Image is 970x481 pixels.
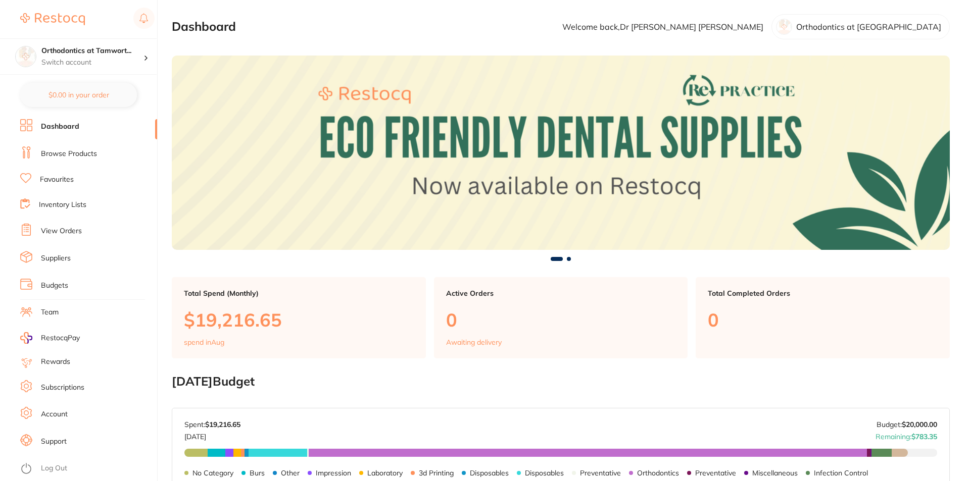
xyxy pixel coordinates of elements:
p: Switch account [41,58,143,68]
a: Restocq Logo [20,8,85,31]
p: Budget: [877,420,937,429]
a: Team [41,307,59,317]
a: Browse Products [41,149,97,159]
p: 0 [708,309,938,330]
p: spend in Aug [184,338,224,346]
p: Miscellaneous [752,469,798,477]
strong: $20,000.00 [902,420,937,429]
a: Total Spend (Monthly)$19,216.65spend inAug [172,277,426,359]
h2: Dashboard [172,20,236,34]
p: Impression [316,469,351,477]
a: Suppliers [41,253,71,263]
a: Total Completed Orders0 [696,277,950,359]
img: Orthodontics at Tamworth [16,46,36,67]
p: $19,216.65 [184,309,414,330]
a: Rewards [41,357,70,367]
h4: Orthodontics at Tamworth [41,46,143,56]
a: Log Out [41,463,67,473]
strong: $783.35 [911,432,937,441]
p: Spent: [184,420,240,429]
p: Disposables [470,469,509,477]
p: Infection Control [814,469,868,477]
a: Budgets [41,281,68,291]
a: Account [41,409,68,419]
a: View Orders [41,226,82,236]
p: Active Orders [446,289,676,297]
a: Inventory Lists [39,200,86,210]
p: Total Completed Orders [708,289,938,297]
button: $0.00 in your order [20,83,137,107]
img: RestocqPay [20,332,32,344]
a: Active Orders0Awaiting delivery [434,277,688,359]
span: RestocqPay [41,333,80,343]
a: Dashboard [41,122,79,132]
img: Dashboard [172,56,950,250]
p: Total Spend (Monthly) [184,289,414,297]
strong: $19,216.65 [205,420,240,429]
p: Burs [250,469,265,477]
p: Preventative [695,469,736,477]
a: RestocqPay [20,332,80,344]
p: [DATE] [184,429,240,441]
p: 0 [446,309,676,330]
p: Other [281,469,300,477]
p: Preventative [580,469,621,477]
a: Subscriptions [41,383,84,393]
p: 3d Printing [419,469,454,477]
img: Restocq Logo [20,13,85,25]
p: Disposables [525,469,564,477]
h2: [DATE] Budget [172,375,950,389]
a: Favourites [40,175,74,185]
p: Orthodontics at [GEOGRAPHIC_DATA] [796,22,941,31]
p: Awaiting delivery [446,338,502,346]
p: No Category [192,469,233,477]
p: Laboratory [367,469,403,477]
p: Remaining: [876,429,937,441]
a: Support [41,437,67,447]
button: Log Out [20,461,154,477]
p: Orthodontics [637,469,679,477]
p: Welcome back, Dr [PERSON_NAME] [PERSON_NAME] [562,22,763,31]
